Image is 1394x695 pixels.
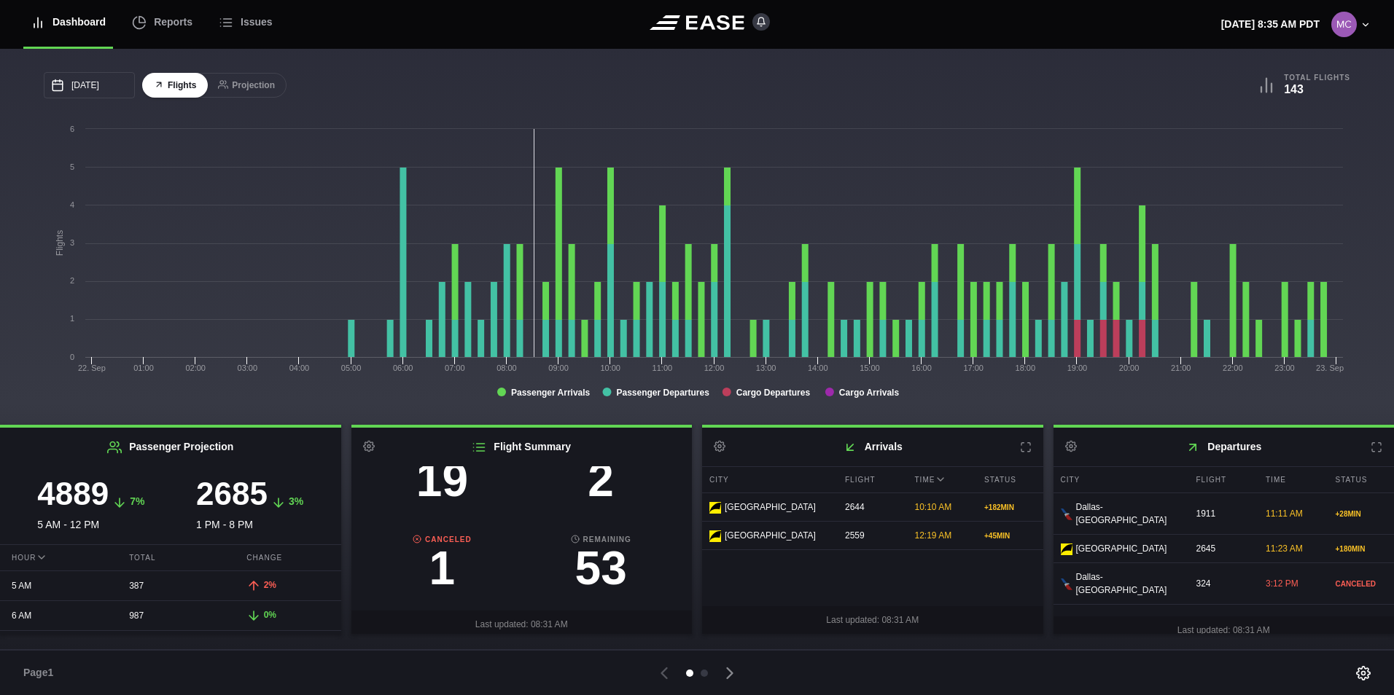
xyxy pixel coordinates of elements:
[1336,509,1387,519] div: + 28 MIN
[702,428,1043,466] h2: Arrivals
[1054,467,1185,492] div: City
[1266,509,1303,519] span: 11:11 AM
[1189,467,1255,492] div: Flight
[521,545,680,592] h3: 53
[911,364,932,372] text: 16:00
[70,276,74,285] text: 2
[117,602,223,629] div: 987
[341,364,362,372] text: 05:00
[1076,500,1178,527] span: Dallas-[GEOGRAPHIC_DATA]
[702,467,834,492] div: City
[445,364,465,372] text: 07:00
[289,364,310,372] text: 04:00
[235,545,340,570] div: Change
[984,530,1036,541] div: + 45 MIN
[725,529,816,542] span: [GEOGRAPHIC_DATA]
[1119,364,1140,372] text: 20:00
[44,72,135,98] input: mm/dd/yyyy
[393,364,413,372] text: 06:00
[142,73,208,98] button: Flights
[521,457,680,503] h3: 2
[133,364,154,372] text: 01:00
[363,446,522,511] a: Completed19
[363,545,522,592] h3: 1
[70,162,74,171] text: 5
[12,478,171,533] div: 5 AM - 12 PM
[1284,73,1350,82] b: Total Flights
[704,364,725,372] text: 12:00
[838,467,904,492] div: Flight
[1189,535,1255,562] div: 2645
[521,534,680,599] a: Remaining53
[808,364,828,372] text: 14:00
[860,364,880,372] text: 15:00
[1274,364,1295,372] text: 23:00
[756,364,776,372] text: 13:00
[289,495,303,507] span: 3%
[1189,570,1255,597] div: 324
[70,200,74,209] text: 4
[725,500,816,514] span: [GEOGRAPHIC_DATA]
[1331,12,1357,37] img: 1153cdcb26907aa7d1cda5a03a6cdb74
[70,125,74,133] text: 6
[1336,543,1387,554] div: + 180 MIN
[1076,570,1178,597] span: Dallas-[GEOGRAPHIC_DATA]
[548,364,569,372] text: 09:00
[55,230,65,256] tspan: Flights
[915,502,952,512] span: 10:10 AM
[70,314,74,323] text: 1
[117,572,223,600] div: 387
[511,388,591,398] tspan: Passenger Arrivals
[23,665,60,680] span: Page 1
[838,493,904,521] div: 2644
[1171,364,1191,372] text: 21:00
[1266,578,1298,589] span: 3:12 PM
[206,73,287,98] button: Projection
[1221,17,1320,32] p: [DATE] 8:35 AM PDT
[1316,364,1344,372] tspan: 23. Sep
[70,353,74,361] text: 0
[521,534,680,545] b: Remaining
[185,364,206,372] text: 02:00
[1336,578,1387,589] div: CANCELED
[977,467,1043,492] div: Status
[363,457,522,503] h3: 19
[600,364,620,372] text: 10:00
[78,364,106,372] tspan: 22. Sep
[264,580,276,590] span: 2%
[1067,364,1088,372] text: 19:00
[117,545,223,570] div: Total
[1016,364,1036,372] text: 18:00
[1266,543,1303,554] span: 11:23 AM
[70,238,74,247] text: 3
[1258,467,1325,492] div: Time
[915,530,952,541] span: 12:19 AM
[171,478,330,533] div: 1 PM - 8 PM
[1076,542,1167,555] span: [GEOGRAPHIC_DATA]
[838,522,904,549] div: 2559
[130,495,144,507] span: 7%
[1223,364,1243,372] text: 22:00
[238,364,258,372] text: 03:00
[363,534,522,599] a: Canceled1
[908,467,974,492] div: Time
[117,632,223,659] div: 532
[984,502,1036,513] div: + 182 MIN
[521,446,680,511] a: Delayed2
[37,478,109,510] h3: 4889
[736,388,811,398] tspan: Cargo Departures
[702,606,1043,634] div: Last updated: 08:31 AM
[1284,83,1304,95] b: 143
[351,428,693,466] h2: Flight Summary
[963,364,984,372] text: 17:00
[839,388,900,398] tspan: Cargo Arrivals
[363,534,522,545] b: Canceled
[653,364,673,372] text: 11:00
[264,610,276,620] span: 0%
[497,364,517,372] text: 08:00
[351,610,693,638] div: Last updated: 08:31 AM
[196,478,268,510] h3: 2685
[1189,500,1255,527] div: 1911
[616,388,709,398] tspan: Passenger Departures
